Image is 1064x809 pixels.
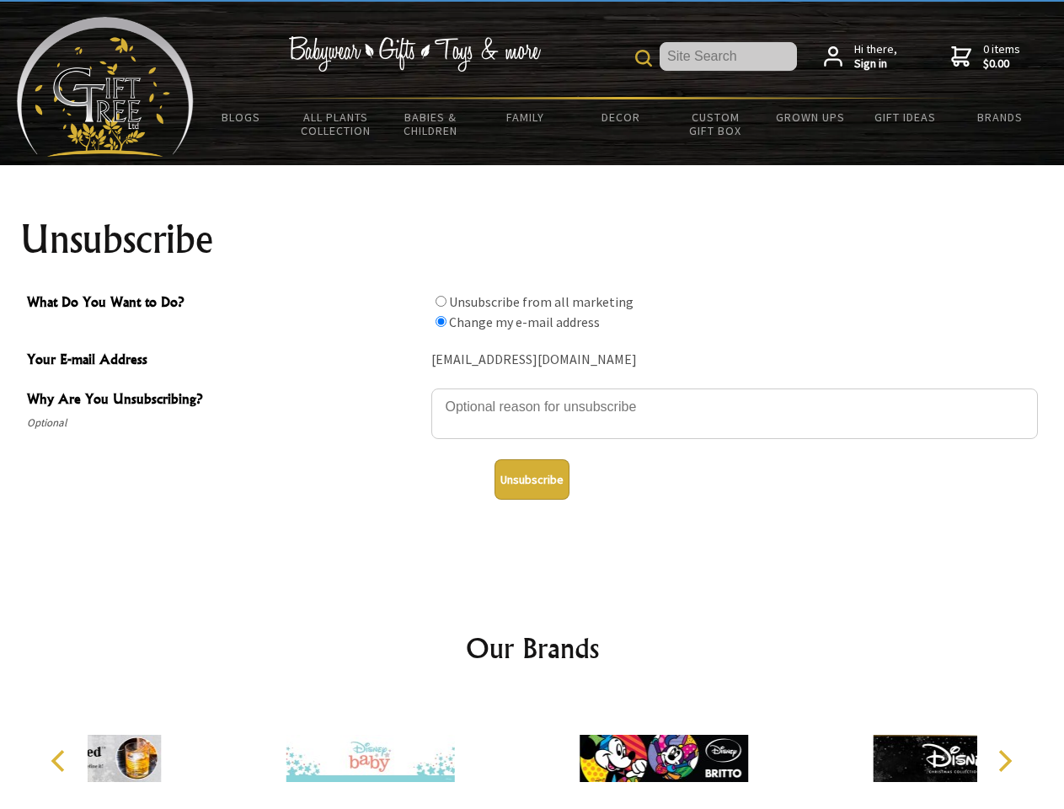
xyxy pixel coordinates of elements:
input: What Do You Want to Do? [436,296,446,307]
a: Decor [573,99,668,135]
h1: Unsubscribe [20,219,1045,260]
a: Grown Ups [762,99,858,135]
div: [EMAIL_ADDRESS][DOMAIN_NAME] [431,347,1038,373]
span: Your E-mail Address [27,349,423,373]
span: Hi there, [854,42,897,72]
span: What Do You Want to Do? [27,292,423,316]
input: Site Search [660,42,797,71]
button: Next [986,742,1023,780]
img: Babywear - Gifts - Toys & more [288,36,541,72]
button: Previous [42,742,79,780]
span: Optional [27,413,423,433]
a: Gift Ideas [858,99,953,135]
span: 0 items [983,41,1020,72]
img: product search [635,50,652,67]
h2: Our Brands [34,628,1031,668]
span: Why Are You Unsubscribing? [27,388,423,413]
textarea: Why Are You Unsubscribing? [431,388,1038,439]
a: Babies & Children [383,99,479,148]
a: Brands [953,99,1048,135]
img: Babyware - Gifts - Toys and more... [17,17,194,157]
label: Change my e-mail address [449,313,600,330]
a: Custom Gift Box [668,99,763,148]
a: Hi there,Sign in [824,42,897,72]
a: BLOGS [194,99,289,135]
a: Family [479,99,574,135]
button: Unsubscribe [495,459,569,500]
a: 0 items$0.00 [951,42,1020,72]
strong: $0.00 [983,56,1020,72]
a: All Plants Collection [289,99,384,148]
input: What Do You Want to Do? [436,316,446,327]
label: Unsubscribe from all marketing [449,293,634,310]
strong: Sign in [854,56,897,72]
